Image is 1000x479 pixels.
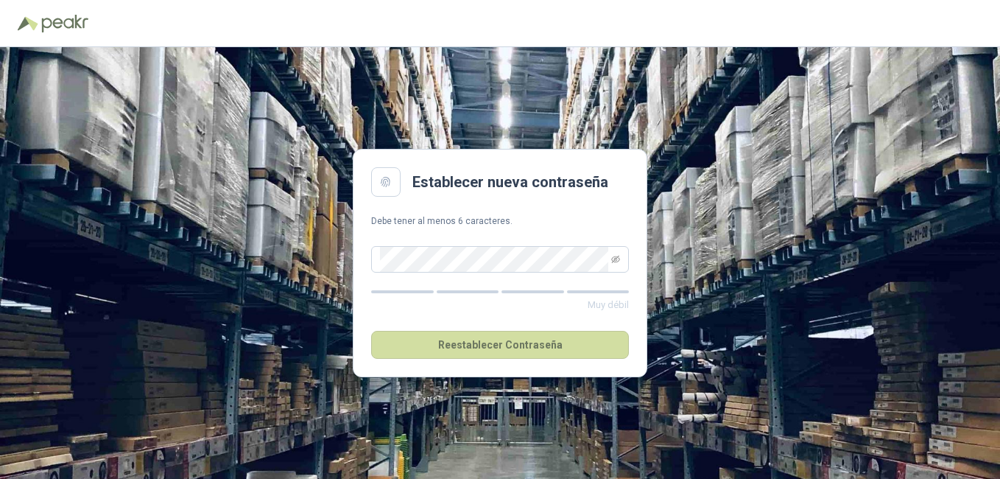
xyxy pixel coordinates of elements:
img: Peakr [41,15,88,32]
h2: Establecer nueva contraseña [412,171,608,194]
img: Logo [18,16,38,31]
span: eye-invisible [611,255,620,264]
p: Muy débil [371,298,629,312]
p: Debe tener al menos 6 caracteres. [371,214,629,228]
button: Reestablecer Contraseña [371,331,629,359]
